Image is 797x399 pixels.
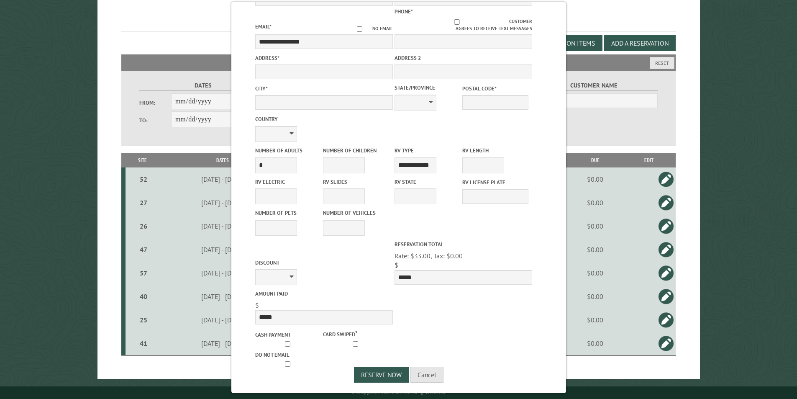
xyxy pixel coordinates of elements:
[569,238,622,261] td: $0.00
[129,175,158,183] div: 52
[650,57,674,69] button: Reset
[569,214,622,238] td: $0.00
[255,331,321,339] label: Cash payment
[255,290,393,298] label: Amount paid
[347,25,393,32] label: No email
[622,153,676,167] th: Edit
[604,35,676,51] button: Add a Reservation
[395,261,398,269] span: $
[395,147,461,154] label: RV Type
[129,316,158,324] div: 25
[323,329,389,338] label: Card swiped
[462,85,528,93] label: Postal Code
[255,259,393,267] label: Discount
[255,23,272,30] label: Email
[569,308,622,332] td: $0.00
[121,54,676,70] h2: Filters
[410,367,443,383] button: Cancel
[129,339,158,348] div: 41
[569,261,622,285] td: $0.00
[569,167,622,191] td: $0.00
[126,153,159,167] th: Site
[161,222,284,230] div: [DATE] - [DATE]
[161,245,284,254] div: [DATE] - [DATE]
[395,178,461,186] label: RV State
[255,54,393,62] label: Address
[323,147,389,154] label: Number of Children
[161,339,284,348] div: [DATE] - [DATE]
[255,351,321,359] label: Do not email
[462,147,528,154] label: RV Length
[161,292,284,301] div: [DATE] - [DATE]
[354,367,409,383] button: Reserve Now
[161,175,284,183] div: [DATE] - [DATE]
[395,8,413,15] label: Phone
[255,85,393,93] label: City
[139,99,171,107] label: From:
[395,252,463,260] span: Rate: $33.00, Tax: $0.00
[404,19,509,25] input: Customer agrees to receive text messages
[121,9,676,32] h1: Reservations
[569,332,622,355] td: $0.00
[323,178,389,186] label: RV Slides
[347,26,372,32] input: No email
[139,81,267,90] label: Dates
[161,316,284,324] div: [DATE] - [DATE]
[351,390,446,395] small: © Campground Commander LLC. All rights reserved.
[159,153,286,167] th: Dates
[129,292,158,301] div: 40
[569,153,622,167] th: Due
[569,285,622,308] td: $0.00
[530,81,658,90] label: Customer Name
[161,198,284,207] div: [DATE] - [DATE]
[323,209,389,217] label: Number of Vehicles
[161,269,284,277] div: [DATE] - [DATE]
[569,191,622,214] td: $0.00
[395,84,461,92] label: State/Province
[255,147,321,154] label: Number of Adults
[139,116,171,124] label: To:
[129,245,158,254] div: 47
[355,329,357,335] a: ?
[255,115,393,123] label: Country
[129,198,158,207] div: 27
[395,18,532,32] label: Customer agrees to receive text messages
[530,35,602,51] button: Edit Add-on Items
[255,301,259,309] span: $
[255,209,321,217] label: Number of Pets
[129,222,158,230] div: 26
[395,240,532,248] label: Reservation Total
[129,269,158,277] div: 57
[462,178,528,186] label: RV License Plate
[395,54,532,62] label: Address 2
[255,178,321,186] label: RV Electric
